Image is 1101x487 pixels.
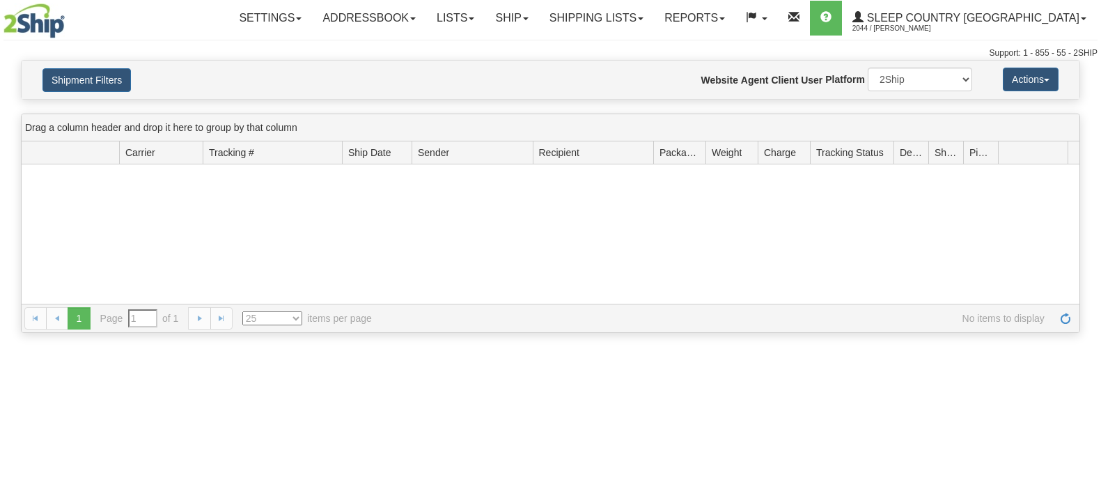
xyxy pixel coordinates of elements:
span: Sender [418,146,449,160]
img: logo2044.jpg [3,3,65,38]
span: items per page [242,311,372,325]
a: Lists [426,1,485,36]
span: Tracking # [209,146,254,160]
span: Pickup Status [969,146,992,160]
span: Page of 1 [100,309,179,327]
span: Sleep Country [GEOGRAPHIC_DATA] [864,12,1079,24]
span: Delivery Status [900,146,923,160]
a: Shipping lists [539,1,654,36]
a: Reports [654,1,735,36]
label: Agent [741,73,769,87]
span: 1 [68,307,90,330]
span: Ship Date [348,146,391,160]
label: Website [701,73,738,87]
a: Sleep Country [GEOGRAPHIC_DATA] 2044 / [PERSON_NAME] [842,1,1097,36]
a: Ship [485,1,538,36]
label: User [801,73,822,87]
span: Tracking Status [816,146,884,160]
button: Actions [1003,68,1059,91]
a: Refresh [1054,307,1077,330]
div: grid grouping header [22,114,1079,141]
span: Charge [764,146,796,160]
span: Shipment Issues [935,146,958,160]
span: Weight [712,146,742,160]
span: Packages [659,146,700,160]
button: Shipment Filters [42,68,131,92]
div: Support: 1 - 855 - 55 - 2SHIP [3,47,1098,59]
label: Client [771,73,798,87]
a: Settings [228,1,312,36]
span: No items to display [391,311,1045,325]
span: Recipient [539,146,579,160]
a: Addressbook [312,1,426,36]
span: 2044 / [PERSON_NAME] [852,22,957,36]
span: Carrier [125,146,155,160]
label: Platform [825,72,865,86]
